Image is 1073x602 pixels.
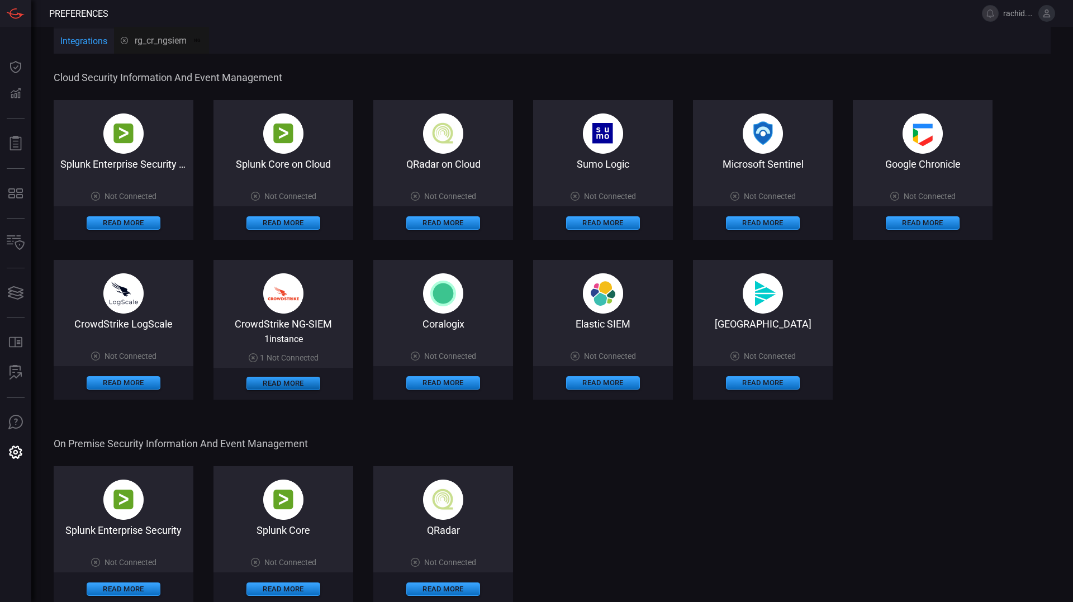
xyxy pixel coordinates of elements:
img: google_chronicle-BEvpeoLq.png [903,113,943,154]
div: Elastic SIEM [533,318,673,330]
img: splunk-B-AX9-PE.png [263,480,303,520]
button: Cards [2,279,29,306]
div: Coralogix [373,318,513,330]
button: Inventory [2,230,29,257]
button: Integrations [54,29,114,55]
button: Preferences [2,439,29,466]
img: crowdstrike_logscale-Dv7WlQ1M.png [103,273,144,314]
img: svg+xml,%3c [583,273,623,314]
span: Not Connected [264,558,316,567]
button: Read More [726,216,800,230]
button: MITRE - Detection Posture [2,180,29,207]
div: 1 [249,353,319,362]
div: Sumo Logic [533,158,673,170]
span: Not Connected [424,192,476,201]
img: sumo_logic-BhVDPgcO.png [583,113,623,154]
span: Not Connected [267,353,319,362]
div: Splunk Core [213,524,353,536]
img: splunk-B-AX9-PE.png [263,113,303,154]
span: Not Connected [264,192,316,201]
span: Not Connected [105,192,156,201]
span: Not Connected [904,192,956,201]
div: Splunk Enterprise Security [54,524,193,536]
button: Read More [406,216,480,230]
span: 1 instance [264,334,303,344]
span: Not Connected [105,352,156,361]
img: splunk-B-AX9-PE.png [103,480,144,520]
button: Read More [406,582,480,596]
img: splunk-B-AX9-PE.png [103,113,144,154]
div: CrowdStrike LogScale [54,318,193,330]
img: svg%3e [743,273,783,314]
img: microsoft_sentinel-DmoYopBN.png [743,113,783,154]
img: crowdstrike_falcon-DF2rzYKc.png [263,273,303,314]
span: On Premise Security Information and Event Management [54,438,1048,449]
img: qradar_on_cloud-CqUPbAk2.png [423,113,463,154]
span: Not Connected [744,192,796,201]
div: Microsoft Sentinel [693,158,833,170]
span: rachid.gottih [1003,9,1034,18]
button: Read More [566,376,640,390]
button: Ask Us A Question [2,409,29,436]
div: QRadar [373,524,513,536]
button: Read More [87,376,160,390]
div: Splunk Enterprise Security on Cloud [54,158,193,170]
div: NG [191,37,202,44]
button: Read More [246,377,320,390]
img: svg%3e [423,273,463,314]
span: Not Connected [105,558,156,567]
button: Read More [246,582,320,596]
span: Not Connected [744,352,796,361]
span: Not Connected [424,352,476,361]
button: Detections [2,80,29,107]
div: rg_cr_ngsiem [121,35,202,46]
div: Cribl Lake [693,318,833,330]
span: Cloud Security Information and Event Management [54,72,1048,83]
div: Splunk Core on Cloud [213,158,353,170]
button: Read More [726,376,800,390]
button: Read More [87,216,160,230]
span: Preferences [49,8,108,19]
span: Not Connected [424,558,476,567]
div: QRadar on Cloud [373,158,513,170]
div: Google Chronicle [853,158,993,170]
button: Read More [566,216,640,230]
button: Read More [246,216,320,230]
span: Not Connected [584,352,636,361]
button: Rule Catalog [2,329,29,356]
button: Dashboard [2,54,29,80]
button: Reports [2,130,29,157]
button: Read More [886,216,960,230]
button: Read More [87,582,160,596]
img: qradar_on_cloud-CqUPbAk2.png [423,480,463,520]
span: Not Connected [584,192,636,201]
div: CrowdStrike NG-SIEM [213,318,353,329]
button: Read More [406,376,480,390]
button: rg_cr_ngsiemNG [114,27,209,54]
button: ALERT ANALYSIS [2,359,29,386]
